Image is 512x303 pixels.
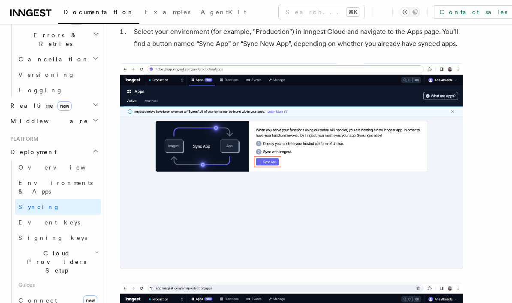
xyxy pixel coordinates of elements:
[15,245,101,278] button: Cloud Providers Setup
[145,9,190,15] span: Examples
[57,101,72,111] span: new
[15,249,95,275] span: Cloud Providers Setup
[15,278,101,292] span: Guides
[15,27,101,52] button: Errors & Retries
[201,9,246,15] span: AgentKit
[63,9,134,15] span: Documentation
[15,215,101,230] a: Event keys
[15,82,101,98] a: Logging
[15,67,101,82] a: Versioning
[139,3,196,23] a: Examples
[7,117,88,125] span: Middleware
[120,64,463,269] img: Inngest Cloud screen with sync App button when you have no apps synced yet
[18,179,93,195] span: Environments & Apps
[7,98,101,113] button: Realtimenew
[18,87,63,94] span: Logging
[400,7,420,17] button: Toggle dark mode
[18,219,80,226] span: Event keys
[15,175,101,199] a: Environments & Apps
[15,160,101,175] a: Overview
[131,26,463,50] li: Select your environment (for example, "Production") in Inngest Cloud and navigate to the Apps pag...
[15,199,101,215] a: Syncing
[7,101,72,110] span: Realtime
[7,144,101,160] button: Deployment
[7,136,39,142] span: Platform
[15,52,101,67] button: Cancellation
[7,148,57,156] span: Deployment
[15,55,89,64] span: Cancellation
[279,5,364,19] button: Search...⌘K
[18,234,87,241] span: Signing keys
[347,8,359,16] kbd: ⌘K
[18,203,60,210] span: Syncing
[15,31,93,48] span: Errors & Retries
[15,230,101,245] a: Signing keys
[196,3,251,23] a: AgentKit
[18,71,75,78] span: Versioning
[58,3,139,24] a: Documentation
[18,164,107,171] span: Overview
[7,113,101,129] button: Middleware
